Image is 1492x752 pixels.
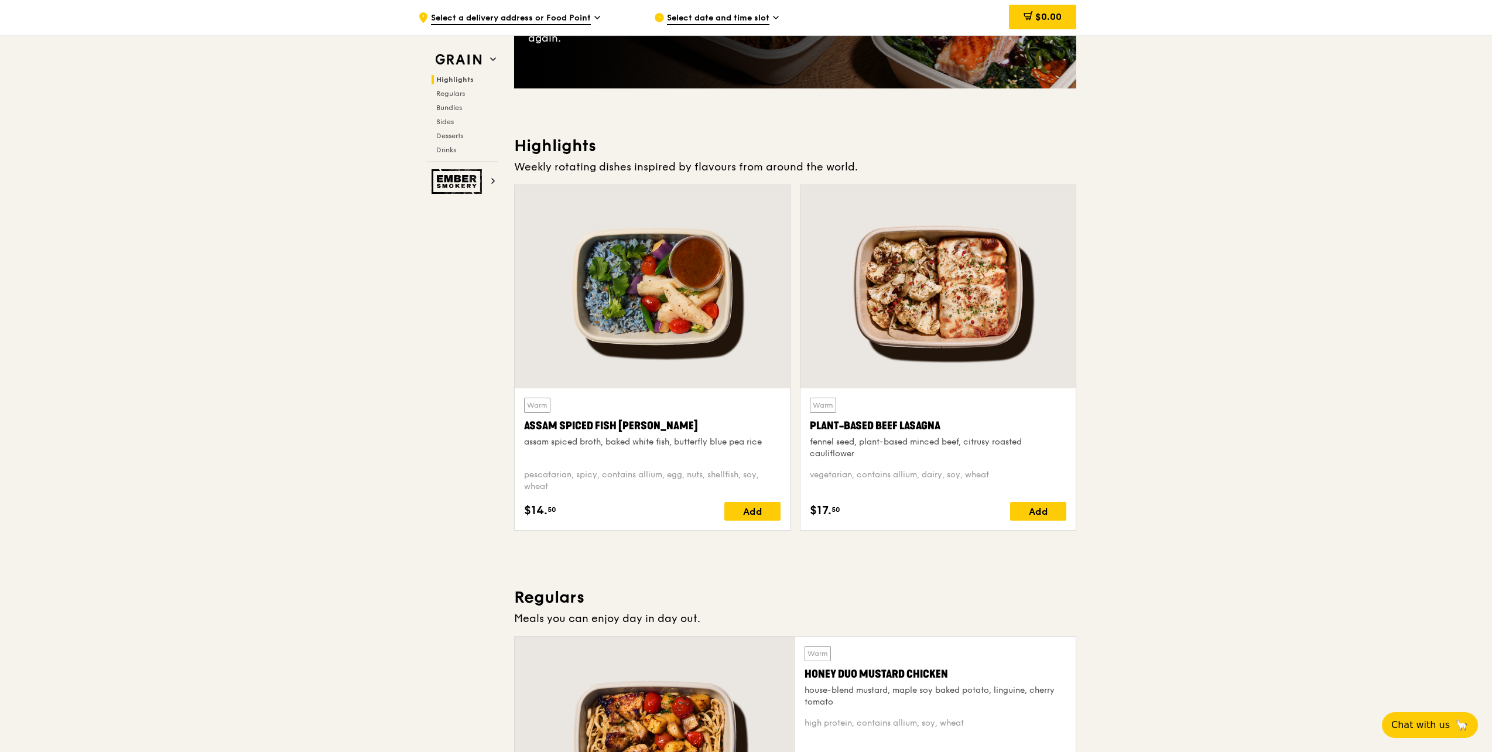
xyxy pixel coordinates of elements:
[524,418,781,434] div: Assam Spiced Fish [PERSON_NAME]
[1391,718,1450,732] span: Chat with us
[810,436,1066,460] div: fennel seed, plant-based minced beef, citrusy roasted cauliflower
[436,118,454,126] span: Sides
[805,666,1066,682] div: Honey Duo Mustard Chicken
[1455,718,1469,732] span: 🦙
[514,159,1076,175] div: Weekly rotating dishes inspired by flavours from around the world.
[514,610,1076,627] div: Meals you can enjoy day in day out.
[1010,502,1066,521] div: Add
[810,398,836,413] div: Warm
[810,502,831,519] span: $17.
[1382,712,1478,738] button: Chat with us🦙
[436,104,462,112] span: Bundles
[810,469,1066,493] div: vegetarian, contains allium, dairy, soy, wheat
[436,146,456,154] span: Drinks
[432,49,485,70] img: Grain web logo
[514,135,1076,156] h3: Highlights
[436,90,465,98] span: Regulars
[524,469,781,493] div: pescatarian, spicy, contains allium, egg, nuts, shellfish, soy, wheat
[724,502,781,521] div: Add
[831,505,840,514] span: 50
[524,398,550,413] div: Warm
[432,169,485,194] img: Ember Smokery web logo
[805,717,1066,729] div: high protein, contains allium, soy, wheat
[524,436,781,448] div: assam spiced broth, baked white fish, butterfly blue pea rice
[1035,11,1062,22] span: $0.00
[810,418,1066,434] div: Plant-Based Beef Lasagna
[805,685,1066,708] div: house-blend mustard, maple soy baked potato, linguine, cherry tomato
[667,12,769,25] span: Select date and time slot
[524,502,547,519] span: $14.
[436,132,463,140] span: Desserts
[436,76,474,84] span: Highlights
[514,587,1076,608] h3: Regulars
[805,646,831,661] div: Warm
[547,505,556,514] span: 50
[431,12,591,25] span: Select a delivery address or Food Point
